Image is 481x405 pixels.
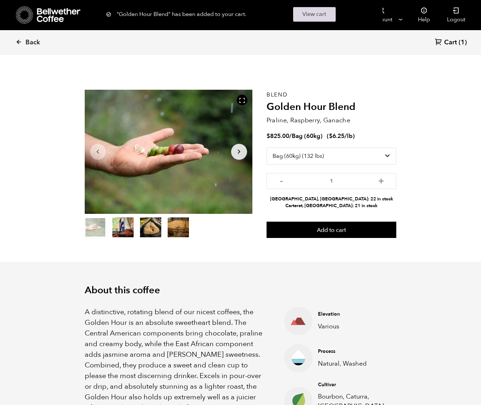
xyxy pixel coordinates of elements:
[327,132,355,140] span: ( )
[318,348,386,355] h4: Process
[267,202,397,209] li: Carteret, [GEOGRAPHIC_DATA]: 21 in stock
[267,196,397,202] li: [GEOGRAPHIC_DATA], [GEOGRAPHIC_DATA]: 22 in stock
[435,38,467,48] a: Cart (1)
[85,285,397,296] h2: About this coffee
[292,132,323,140] span: Bag (60kg)
[277,177,286,184] button: -
[267,132,289,140] bdi: 825.00
[26,38,40,47] span: Back
[267,116,397,125] p: Praline, Raspberry, Ganache
[106,7,375,22] div: "Golden Hour Blend" has been added to your cart.
[318,311,386,318] h4: Elevation
[318,381,386,388] h4: Cultivar
[267,101,397,113] h2: Golden Hour Blend
[318,322,386,331] p: Various
[293,7,336,22] a: View cart
[345,132,353,140] span: /lb
[267,222,397,238] button: Add to cart
[459,38,467,47] span: (1)
[377,177,386,184] button: +
[289,132,292,140] span: /
[329,132,332,140] span: $
[318,359,386,368] p: Natural, Washed
[444,38,457,47] span: Cart
[267,132,270,140] span: $
[329,132,345,140] bdi: 6.25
